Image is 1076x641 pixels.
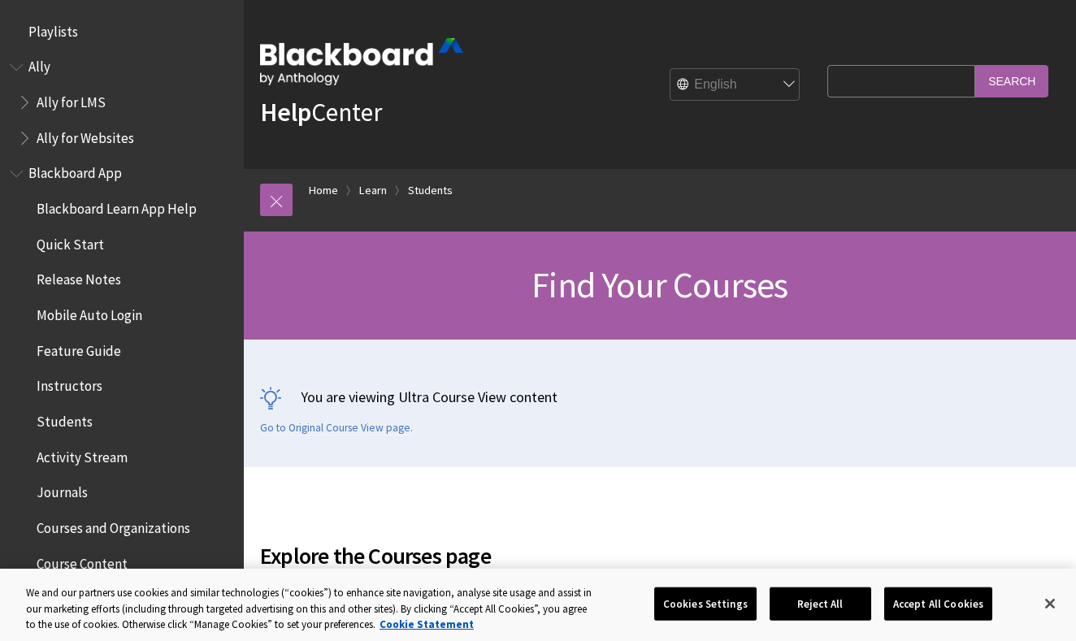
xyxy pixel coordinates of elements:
span: Course Content [37,550,128,572]
strong: Help [260,96,311,128]
span: Journals [37,479,88,501]
span: Find Your Courses [531,262,787,307]
span: Blackboard Learn App Help [37,195,197,217]
span: Ally for LMS [37,89,106,110]
input: Search [975,65,1048,97]
span: Activity Stream [37,444,128,466]
img: Blackboard by Anthology [260,38,463,85]
a: Go to Original Course View page. [260,421,413,435]
div: We and our partners use cookies and similar technologies (“cookies”) to enhance site navigation, ... [26,585,592,633]
button: Cookies Settings [654,587,757,621]
span: Explore the Courses page [260,539,819,573]
span: Playlists [28,18,78,40]
span: Quick Start [37,231,104,253]
span: Instructors [37,373,102,395]
span: Courses and Organizations [37,514,190,536]
span: Ally [28,54,50,76]
nav: Book outline for Anthology Ally Help [10,54,234,152]
a: HelpCenter [260,96,382,128]
a: Learn [359,180,387,201]
span: Mobile Auto Login [37,301,142,323]
button: Accept All Cookies [884,587,992,621]
span: Blackboard App [28,160,122,182]
span: Feature Guide [37,337,121,359]
p: You are viewing Ultra Course View content [260,387,1060,407]
nav: Book outline for Playlists [10,18,234,45]
a: Home [309,180,338,201]
a: More information about your privacy, opens in a new tab [380,617,474,631]
span: Students [37,408,93,430]
span: Ally for Websites [37,124,134,146]
select: Site Language Selector [670,69,800,102]
button: Reject All [770,587,871,621]
span: Release Notes [37,266,121,288]
a: Students [408,180,453,201]
button: Close [1032,586,1068,622]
